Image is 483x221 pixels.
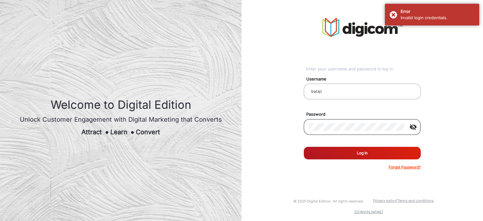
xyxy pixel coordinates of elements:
span: ● [130,128,134,136]
div: Enter your username and password to log in [306,66,421,72]
h1: Welcome to Digital Edition [20,98,222,112]
div: Invalid login credentials. [401,15,475,21]
span: ● [105,128,109,136]
a: | [396,198,397,203]
mat-icon: visibility_off [406,123,421,131]
small: © 2025 Digital Edition. All rights reserved. [293,199,364,203]
a: [DOMAIN_NAME] [354,210,383,214]
a: Terms and conditions [397,198,434,203]
mat-label: Password [302,111,428,118]
a: Privacy policy [373,198,396,203]
div: Error [401,8,475,15]
mat-label: Username [302,76,428,82]
p: Forgot Password? [389,164,421,170]
button: Log In [304,147,421,159]
input: Your username [309,88,416,95]
div: Attract Learn Convert [20,127,222,137]
div: Unlock Customer Engagement with Digital Marketing that Converts [20,115,222,124]
img: vmg-logo [322,18,402,37]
